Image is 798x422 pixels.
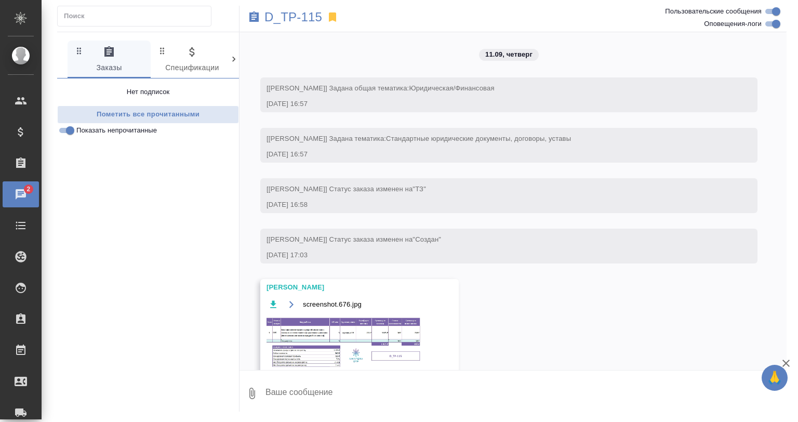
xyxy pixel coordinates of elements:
[267,84,495,92] span: [[PERSON_NAME]] Задана общая тематика:
[762,365,788,391] button: 🙏
[704,19,762,29] span: Оповещения-логи
[267,298,280,311] button: Скачать
[57,105,239,124] button: Пометить все прочитанными
[267,185,426,193] span: [[PERSON_NAME]] Статус заказа изменен на
[267,99,721,109] div: [DATE] 16:57
[386,135,571,142] span: Стандартные юридические документы, договоры, уставы
[267,282,422,293] div: [PERSON_NAME]
[267,149,721,160] div: [DATE] 16:57
[267,250,721,260] div: [DATE] 17:03
[76,125,157,136] span: Показать непрочитанные
[267,135,571,142] span: [[PERSON_NAME]] Задана тематика:
[285,298,298,311] button: Открыть на драйве
[267,200,721,210] div: [DATE] 16:58
[20,184,36,194] span: 2
[63,109,233,121] span: Пометить все прочитанными
[74,46,144,74] span: Заказы
[665,6,762,17] span: Пользовательские сообщения
[766,367,783,389] span: 🙏
[127,87,170,97] p: Нет подписок
[485,49,533,60] p: 11.09, четверг
[3,181,39,207] a: 2
[409,84,494,92] span: Юридическая/Финансовая
[413,235,441,243] span: "Создан"
[303,299,362,310] span: screenshot.676.jpg
[157,46,228,74] span: Спецификации
[413,185,426,193] span: "ТЗ"
[267,316,422,370] img: screenshot.676.jpg
[64,9,211,23] input: Поиск
[157,46,167,56] svg: Зажми и перетащи, чтобы поменять порядок вкладок
[74,46,84,56] svg: Зажми и перетащи, чтобы поменять порядок вкладок
[267,235,441,243] span: [[PERSON_NAME]] Статус заказа изменен на
[264,12,322,22] a: D_TP-115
